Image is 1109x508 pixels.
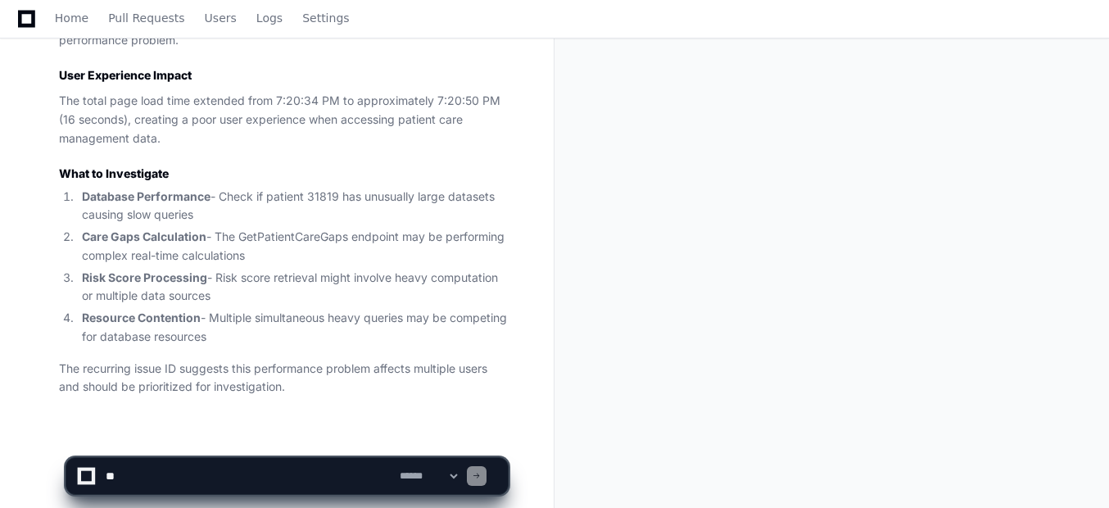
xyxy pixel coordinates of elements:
strong: Database Performance [82,189,210,203]
p: The total page load time extended from 7:20:34 PM to approximately 7:20:50 PM (16 seconds), creat... [59,92,508,147]
strong: Resource Contention [82,311,201,324]
span: Settings [302,13,349,23]
li: - Multiple simultaneous heavy queries may be competing for database resources [77,309,508,347]
strong: Risk Score Processing [82,270,207,284]
span: Pull Requests [108,13,184,23]
strong: Care Gaps Calculation [82,229,206,243]
p: The recurring issue ID suggests this performance problem affects multiple users and should be pri... [59,360,508,397]
li: - Risk score retrieval might involve heavy computation or multiple data sources [77,269,508,306]
li: - The GetPatientCareGaps endpoint may be performing complex real-time calculations [77,228,508,265]
strong: User Experience Impact [59,68,192,82]
span: Logs [256,13,283,23]
strong: What to Investigate [59,166,169,180]
li: - Check if patient 31819 has unusually large datasets causing slow queries [77,188,508,225]
span: Users [205,13,237,23]
span: Home [55,13,88,23]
